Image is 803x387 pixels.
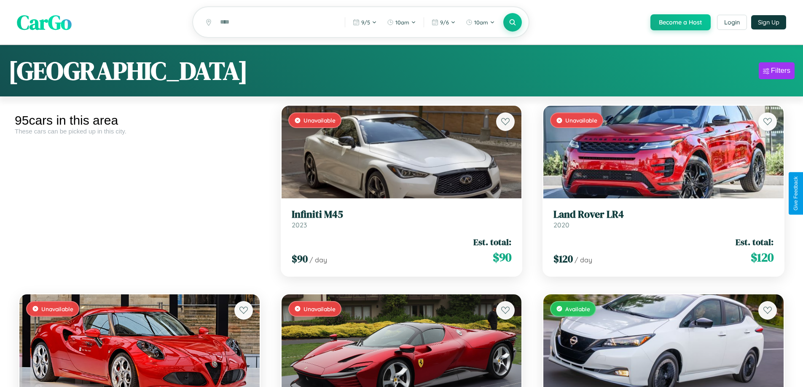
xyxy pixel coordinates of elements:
span: / day [309,256,327,264]
span: 10am [395,19,409,26]
div: Give Feedback [793,176,799,211]
span: Available [565,305,590,312]
h3: Land Rover LR4 [553,208,773,221]
button: Sign Up [751,15,786,29]
a: Infiniti M452023 [292,208,512,229]
span: CarGo [17,8,72,36]
span: 2023 [292,221,307,229]
span: 2020 [553,221,569,229]
span: Est. total: [736,236,773,248]
button: 10am [383,16,420,29]
span: Unavailable [41,305,73,312]
span: Est. total: [473,236,511,248]
button: Login [717,15,747,30]
h1: [GEOGRAPHIC_DATA] [8,53,248,88]
button: 10am [462,16,499,29]
span: Unavailable [303,117,336,124]
a: Land Rover LR42020 [553,208,773,229]
div: These cars can be picked up in this city. [15,128,264,135]
button: 9/6 [427,16,460,29]
span: / day [575,256,592,264]
h3: Infiniti M45 [292,208,512,221]
div: Filters [771,67,790,75]
span: 9 / 5 [361,19,370,26]
span: $ 90 [292,252,308,266]
span: Unavailable [303,305,336,312]
button: Filters [759,62,795,79]
div: 95 cars in this area [15,113,264,128]
span: 9 / 6 [440,19,449,26]
span: 10am [474,19,488,26]
span: $ 120 [553,252,573,266]
button: 9/5 [349,16,381,29]
button: Become a Host [650,14,711,30]
span: $ 90 [493,249,511,266]
span: Unavailable [565,117,597,124]
span: $ 120 [751,249,773,266]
